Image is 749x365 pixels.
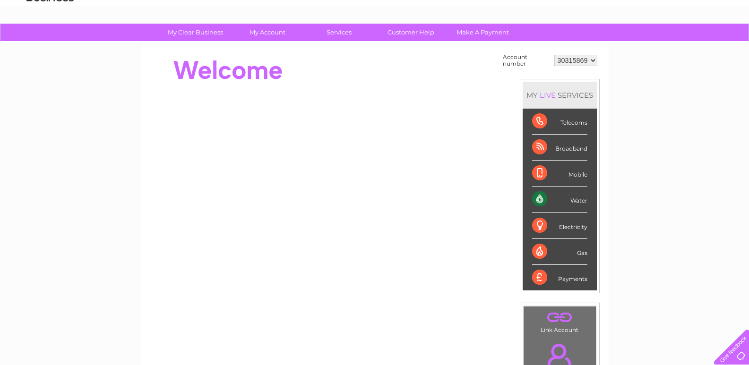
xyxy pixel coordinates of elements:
td: Account number [500,51,552,69]
a: Blog [667,40,680,47]
div: Electricity [532,213,587,239]
a: Contact [686,40,709,47]
a: Log out [718,40,740,47]
img: logo.png [26,25,74,53]
div: Clear Business is a trading name of Verastar Limited (registered in [GEOGRAPHIC_DATA] No. 3667643... [152,5,598,46]
div: LIVE [538,91,558,100]
a: Services [300,24,378,41]
a: My Account [228,24,306,41]
a: Make A Payment [444,24,522,41]
a: My Clear Business [156,24,234,41]
div: Broadband [532,135,587,161]
div: Payments [532,265,587,290]
a: Energy [606,40,627,47]
div: Water [532,187,587,212]
a: . [526,309,594,325]
a: Water [583,40,601,47]
div: MY SERVICES [523,82,597,109]
td: Link Account [523,306,596,336]
a: Customer Help [372,24,450,41]
a: Telecoms [633,40,661,47]
div: Telecoms [532,109,587,135]
div: Mobile [532,161,587,187]
a: 0333 014 3131 [571,5,636,17]
div: Gas [532,239,587,265]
